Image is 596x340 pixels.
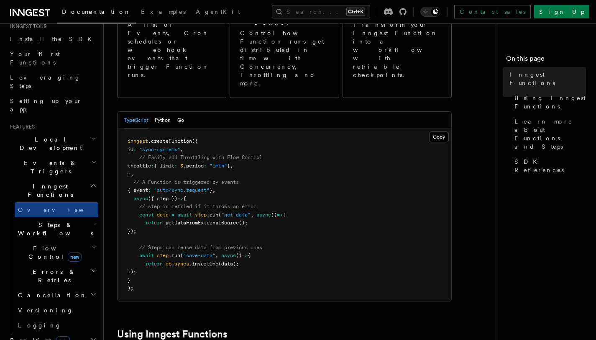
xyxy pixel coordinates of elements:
span: (data); [218,261,239,267]
div: Inngest Functions [7,202,98,333]
span: Using Inngest Functions [514,94,586,111]
span: Inngest tour [7,23,47,30]
span: inngest [128,138,148,144]
span: Inngest Functions [509,70,586,87]
span: = [171,212,174,218]
a: Sign Up [534,5,589,18]
span: Local Development [7,135,91,152]
span: .insertOne [189,261,218,267]
span: , [230,163,233,169]
button: Python [155,112,171,129]
a: Versioning [15,303,98,318]
span: Errors & Retries [15,268,91,284]
a: Install the SDK [7,31,98,46]
span: "get-data" [221,212,251,218]
span: { [248,252,251,258]
span: .run [169,252,180,258]
a: Setting up your app [7,93,98,117]
span: { [283,212,286,218]
a: Inngest Functions [506,67,586,90]
button: Copy [429,131,449,142]
span: return [145,220,163,226]
span: ( [180,252,183,258]
span: : [204,163,207,169]
p: A list of Events, Cron schedules or webhook events that trigger Function runs. [128,21,216,79]
span: , [251,212,253,218]
span: } [128,277,130,283]
span: 3 [180,163,183,169]
span: step [195,212,207,218]
span: ({ [192,138,198,144]
span: , [212,187,215,193]
span: : [151,163,154,169]
span: => [277,212,283,218]
span: Events & Triggers [7,159,91,175]
span: async [256,212,271,218]
span: . [171,261,174,267]
span: Overview [18,206,104,213]
span: id [128,147,133,152]
span: => [177,196,183,201]
span: syncs [174,261,189,267]
span: AgentKit [196,8,240,15]
span: await [177,212,192,218]
a: Overview [15,202,98,217]
span: // A Function is triggered by events [133,179,239,185]
span: Leveraging Steps [10,74,81,89]
span: data [157,212,169,218]
span: }); [128,269,136,275]
a: Documentation [57,3,136,23]
span: getDataFromExternalSource [166,220,239,226]
span: "sync-systems" [139,147,180,152]
button: Events & Triggers [7,155,98,179]
button: Toggle dark mode [420,7,440,17]
span: Versioning [18,307,73,314]
span: } [210,187,212,193]
a: Examples [136,3,191,23]
span: step [157,252,169,258]
span: Inngest Functions [7,182,90,199]
span: Documentation [62,8,131,15]
span: } [128,171,130,177]
button: Cancellation [15,288,98,303]
a: SDK References [511,154,586,178]
span: SDK References [514,157,586,174]
span: .run [207,212,218,218]
span: "1min" [210,163,227,169]
span: , [180,147,183,152]
span: : [148,187,151,193]
button: Errors & Retries [15,264,98,288]
kbd: Ctrl+K [346,8,365,16]
a: Your first Functions [7,46,98,70]
span: ); [128,285,133,291]
button: Local Development [7,132,98,155]
span: Learn more about Functions and Steps [514,117,586,151]
span: new [68,252,82,262]
span: db [166,261,171,267]
span: Flow Control [15,244,92,261]
span: } [227,163,230,169]
span: => [242,252,248,258]
button: Steps & Workflows [15,217,98,241]
span: , [130,171,133,177]
span: ( [218,212,221,218]
span: { limit [154,163,174,169]
span: // step is retried if it throws an error [139,203,256,209]
span: () [236,252,242,258]
a: AgentKit [191,3,245,23]
span: const [139,212,154,218]
button: TypeScript [124,112,148,129]
button: Go [177,112,184,129]
span: : [174,163,177,169]
span: .createFunction [148,138,192,144]
span: { event [128,187,148,193]
span: Features [7,124,35,130]
span: , [183,163,186,169]
a: Using Inngest Functions [511,90,586,114]
p: Transform your Inngest Function into a workflow with retriable checkpoints. [353,21,443,79]
span: (); [239,220,248,226]
a: Contact sales [454,5,531,18]
span: : [133,147,136,152]
span: Install the SDK [10,36,97,42]
button: Search...Ctrl+K [272,5,370,18]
